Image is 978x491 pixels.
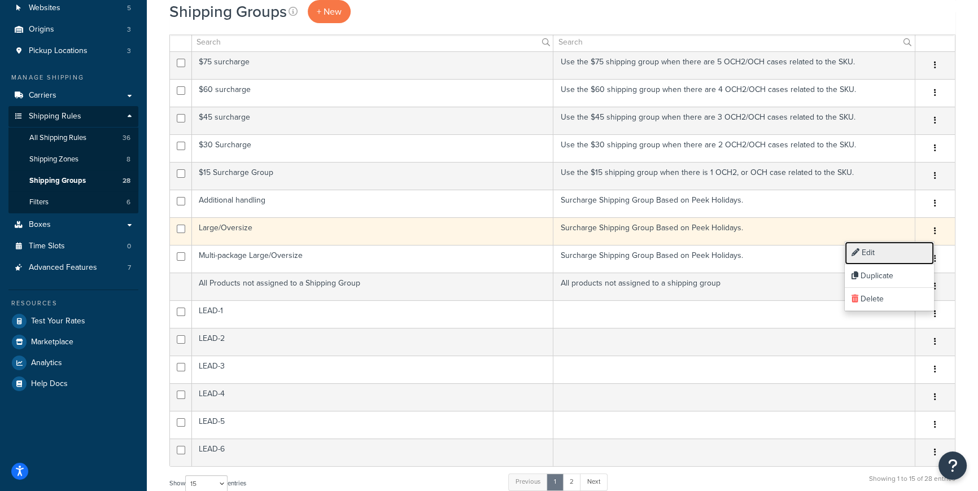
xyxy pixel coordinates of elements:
a: Pickup Locations 3 [8,41,138,62]
span: Time Slots [29,242,65,251]
li: Time Slots [8,236,138,257]
h1: Shipping Groups [169,1,287,23]
a: Time Slots 0 [8,236,138,257]
a: Previous [508,474,548,490]
a: Help Docs [8,374,138,394]
a: Shipping Rules [8,106,138,127]
td: LEAD-3 [192,356,553,383]
a: Origins 3 [8,19,138,40]
td: $45 surcharge [192,107,553,134]
td: LEAD-6 [192,439,553,466]
div: Resources [8,299,138,308]
span: Websites [29,3,60,13]
td: $75 surcharge [192,51,553,79]
a: Boxes [8,214,138,235]
a: Carriers [8,85,138,106]
a: Advanced Features 7 [8,257,138,278]
a: Delete [845,288,934,311]
span: Shipping Zones [29,155,78,164]
button: Open Resource Center [938,451,967,480]
td: Use the $30 shipping group when there are 2 OCH2/OCH cases related to the SKU. [553,134,915,162]
td: $60 surcharge [192,79,553,107]
span: 0 [127,242,131,251]
td: All products not assigned to a shipping group [553,273,915,300]
td: Large/Oversize [192,217,553,245]
span: Analytics [31,358,62,368]
td: Surcharge Shipping Group Based on Peek Holidays. [553,245,915,273]
li: Filters [8,192,138,213]
td: $15 Surcharge Group [192,162,553,190]
a: 2 [562,474,581,490]
li: Shipping Groups [8,170,138,191]
a: Marketplace [8,332,138,352]
a: All Shipping Rules 36 [8,128,138,148]
span: Shipping Groups [29,176,86,186]
span: 36 [123,133,130,143]
a: Shipping Zones 8 [8,149,138,170]
span: 6 [126,198,130,207]
span: 7 [128,263,131,273]
td: LEAD-4 [192,383,553,411]
span: 8 [126,155,130,164]
td: All Products not assigned to a Shipping Group [192,273,553,300]
a: Analytics [8,353,138,373]
span: 3 [127,46,131,56]
td: Surcharge Shipping Group Based on Peek Holidays. [553,217,915,245]
span: 3 [127,25,131,34]
li: Advanced Features [8,257,138,278]
span: Filters [29,198,49,207]
span: All Shipping Rules [29,133,86,143]
td: Use the $15 shipping group when there is 1 OCH2, or OCH case related to the SKU. [553,162,915,190]
span: Boxes [29,220,51,230]
span: + New [317,5,342,18]
td: Additional handling [192,190,553,217]
li: Pickup Locations [8,41,138,62]
span: 28 [123,176,130,186]
span: Shipping Rules [29,112,81,121]
a: Next [580,474,608,490]
span: Marketplace [31,337,73,347]
td: LEAD-1 [192,300,553,328]
td: Surcharge Shipping Group Based on Peek Holidays. [553,190,915,217]
span: Help Docs [31,379,68,389]
input: Search [192,32,553,51]
li: Shipping Zones [8,149,138,170]
span: Test Your Rates [31,317,85,326]
td: Multi-package Large/Oversize [192,245,553,273]
td: LEAD-5 [192,411,553,439]
a: Duplicate [845,265,934,288]
li: Shipping Rules [8,106,138,213]
span: 5 [127,3,131,13]
li: Origins [8,19,138,40]
td: Use the $75 shipping group when there are 5 OCH2/OCH cases related to the SKU. [553,51,915,79]
span: Advanced Features [29,263,97,273]
span: Origins [29,25,54,34]
a: Test Your Rates [8,311,138,331]
td: Use the $45 shipping group when there are 3 OCH2/OCH cases related to the SKU. [553,107,915,134]
input: Search [553,32,915,51]
td: Use the $60 shipping group when there are 4 OCH2/OCH cases related to the SKU. [553,79,915,107]
span: Carriers [29,91,56,100]
td: LEAD-2 [192,328,553,356]
a: 1 [547,474,564,490]
span: Pickup Locations [29,46,88,56]
li: All Shipping Rules [8,128,138,148]
td: $30 Surcharge [192,134,553,162]
div: Manage Shipping [8,73,138,82]
a: Edit [845,242,934,265]
a: Filters 6 [8,192,138,213]
a: Shipping Groups 28 [8,170,138,191]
